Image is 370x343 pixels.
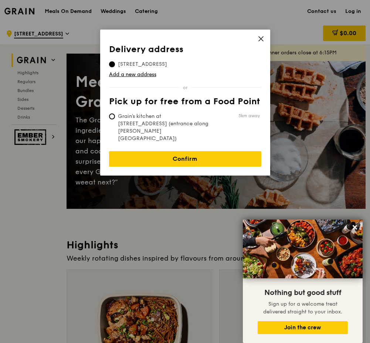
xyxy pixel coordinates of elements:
[109,113,115,119] input: Grain's kitchen at [STREET_ADDRESS] (entrance along [PERSON_NAME][GEOGRAPHIC_DATA])5km away
[264,288,341,297] span: Nothing but good stuff
[238,113,260,119] span: 5km away
[109,61,115,67] input: [STREET_ADDRESS]
[109,96,261,110] th: Pick up for free from a Food Point
[258,321,348,334] button: Join the crew
[109,71,261,78] a: Add a new address
[109,113,219,142] span: Grain's kitchen at [STREET_ADDRESS] (entrance along [PERSON_NAME][GEOGRAPHIC_DATA])
[109,44,261,58] th: Delivery address
[349,221,361,233] button: Close
[263,301,342,315] span: Sign up for a welcome treat delivered straight to your inbox.
[243,220,363,278] img: DSC07876-Edit02-Large.jpeg
[109,151,261,167] a: Confirm
[109,61,176,68] span: [STREET_ADDRESS]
